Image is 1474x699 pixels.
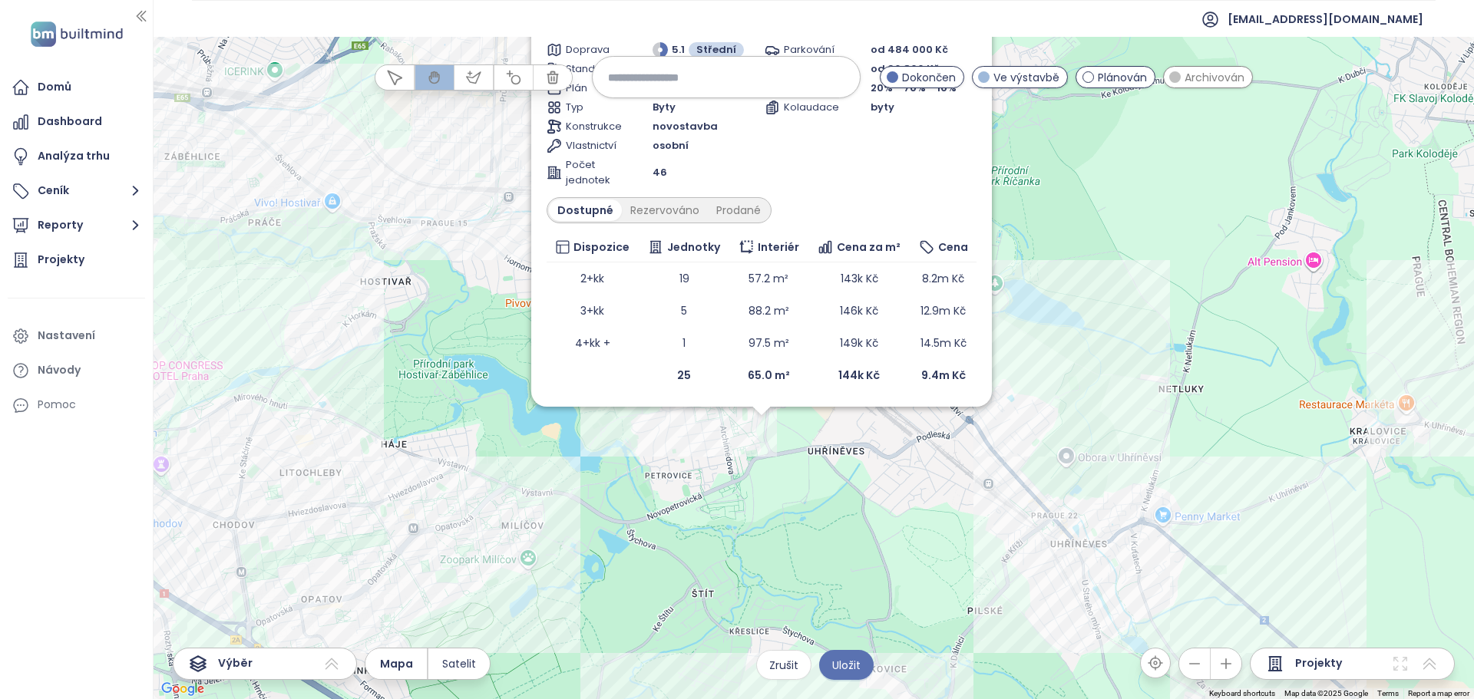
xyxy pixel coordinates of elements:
img: Google [157,679,208,699]
span: novostavba [653,119,718,134]
span: 5.1 [672,42,685,58]
span: od 96 800 Kč [871,61,940,77]
span: Parkování [784,42,837,58]
div: Analýza trhu [38,147,110,166]
td: 4+kk + [547,327,639,359]
div: Rezervováno [622,199,708,221]
div: Návody [38,361,81,380]
span: Projekty [1295,654,1342,673]
span: Cena za m² [837,239,901,256]
span: Zrušit [769,657,798,674]
span: Satelit [442,655,476,672]
span: Standardy [566,61,619,77]
b: 144k Kč [838,368,880,383]
a: Domů [8,72,145,103]
b: 65.0 m² [748,368,790,383]
b: 25 [677,368,691,383]
div: Projekty [38,250,84,269]
span: byty [871,100,894,115]
div: Dashboard [38,112,102,131]
button: Reporty [8,210,145,241]
span: Byty [653,100,676,115]
a: Open this area in Google Maps (opens a new window) [157,679,208,699]
img: logo [26,18,127,50]
button: Uložit [819,650,874,680]
span: Dokončen [902,69,956,86]
span: Archivován [1185,69,1244,86]
div: Nastavení [38,326,95,345]
span: 149k Kč [840,335,878,351]
span: Interiér [758,239,799,256]
div: Pomoc [8,390,145,420]
span: Typ [566,100,619,115]
button: Satelit [428,648,490,679]
span: Uložit [832,657,861,674]
div: Domů [38,77,71,97]
td: 88.2 m² [729,295,808,327]
td: 3+kk [547,295,639,327]
span: osobní [653,138,689,153]
span: Ve výstavbě [993,69,1059,86]
span: [EMAIL_ADDRESS][DOMAIN_NAME] [1228,1,1423,38]
span: Vlastnictví [566,138,619,153]
span: 146k Kč [840,303,878,318]
a: Report a map error [1408,689,1469,697]
button: Mapa [365,648,427,679]
a: Dashboard [8,107,145,137]
td: 19 [639,262,729,295]
span: Doprava [566,42,619,58]
span: 143k Kč [841,271,878,286]
span: 46 [653,165,667,180]
span: Kolaudace [784,100,837,115]
button: Keyboard shortcuts [1209,688,1275,699]
a: Terms (opens in new tab) [1377,689,1399,697]
a: Projekty [8,245,145,275]
td: 1 [639,327,729,359]
a: Návody [8,355,145,386]
span: Cena [938,239,968,256]
td: 97.5 m² [729,327,808,359]
span: 14.5m Kč [920,335,967,351]
span: od 484 000 Kč [871,42,948,57]
a: Analýza trhu [8,141,145,172]
b: 9.4m Kč [921,368,966,383]
a: Nastavení [8,321,145,351]
td: 5 [639,295,729,327]
span: 12.9m Kč [920,303,966,318]
div: Prodané [708,199,769,221]
span: Dispozice [573,239,630,256]
span: Plánován [1098,69,1147,86]
div: Dostupné [549,199,622,221]
td: 57.2 m² [729,262,808,295]
div: Pomoc [38,395,76,414]
span: Mapa [380,655,413,672]
span: Střední [696,42,736,58]
span: Map data ©2025 Google [1284,689,1368,697]
span: Plán [566,81,619,96]
span: Počet jednotek [566,157,619,188]
span: Výběr [218,654,253,673]
span: Konstrukce [566,119,619,134]
button: Zrušit [756,650,811,680]
span: Jednotky [667,239,720,256]
button: Ceník [8,176,145,206]
span: 8.2m Kč [922,271,964,286]
span: 20% - 70% - 10% [871,81,957,95]
td: 2+kk [547,262,639,295]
